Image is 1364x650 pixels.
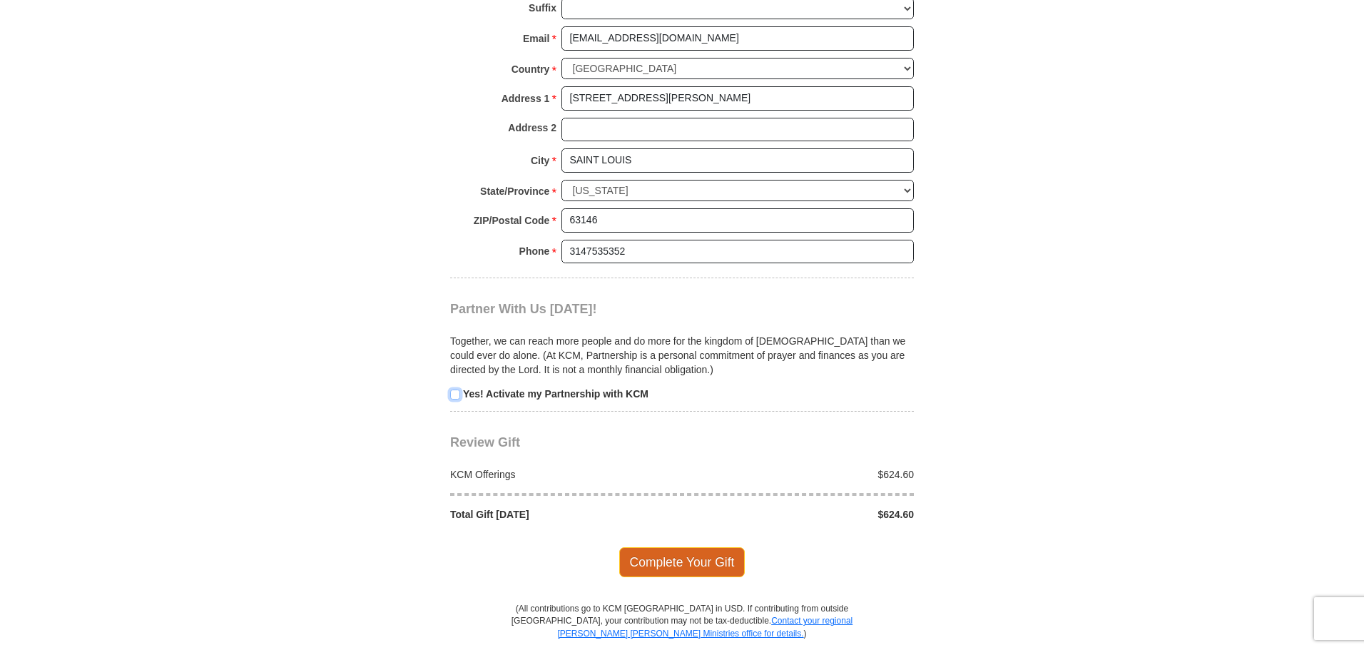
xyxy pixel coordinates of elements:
span: Partner With Us [DATE]! [450,302,597,316]
span: Complete Your Gift [619,547,745,577]
div: Total Gift [DATE] [443,507,683,522]
strong: State/Province [480,181,549,201]
div: $624.60 [682,507,922,522]
strong: ZIP/Postal Code [474,210,550,230]
strong: Address 1 [502,88,550,108]
strong: Phone [519,241,550,261]
a: Contact your regional [PERSON_NAME] [PERSON_NAME] Ministries office for details. [557,616,852,638]
div: $624.60 [682,467,922,482]
strong: Yes! Activate my Partnership with KCM [463,388,648,400]
strong: Country [511,59,550,79]
strong: Address 2 [508,118,556,138]
strong: Email [523,29,549,49]
strong: City [531,151,549,171]
span: Review Gift [450,435,520,450]
div: KCM Offerings [443,467,683,482]
p: Together, we can reach more people and do more for the kingdom of [DEMOGRAPHIC_DATA] than we coul... [450,334,914,377]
